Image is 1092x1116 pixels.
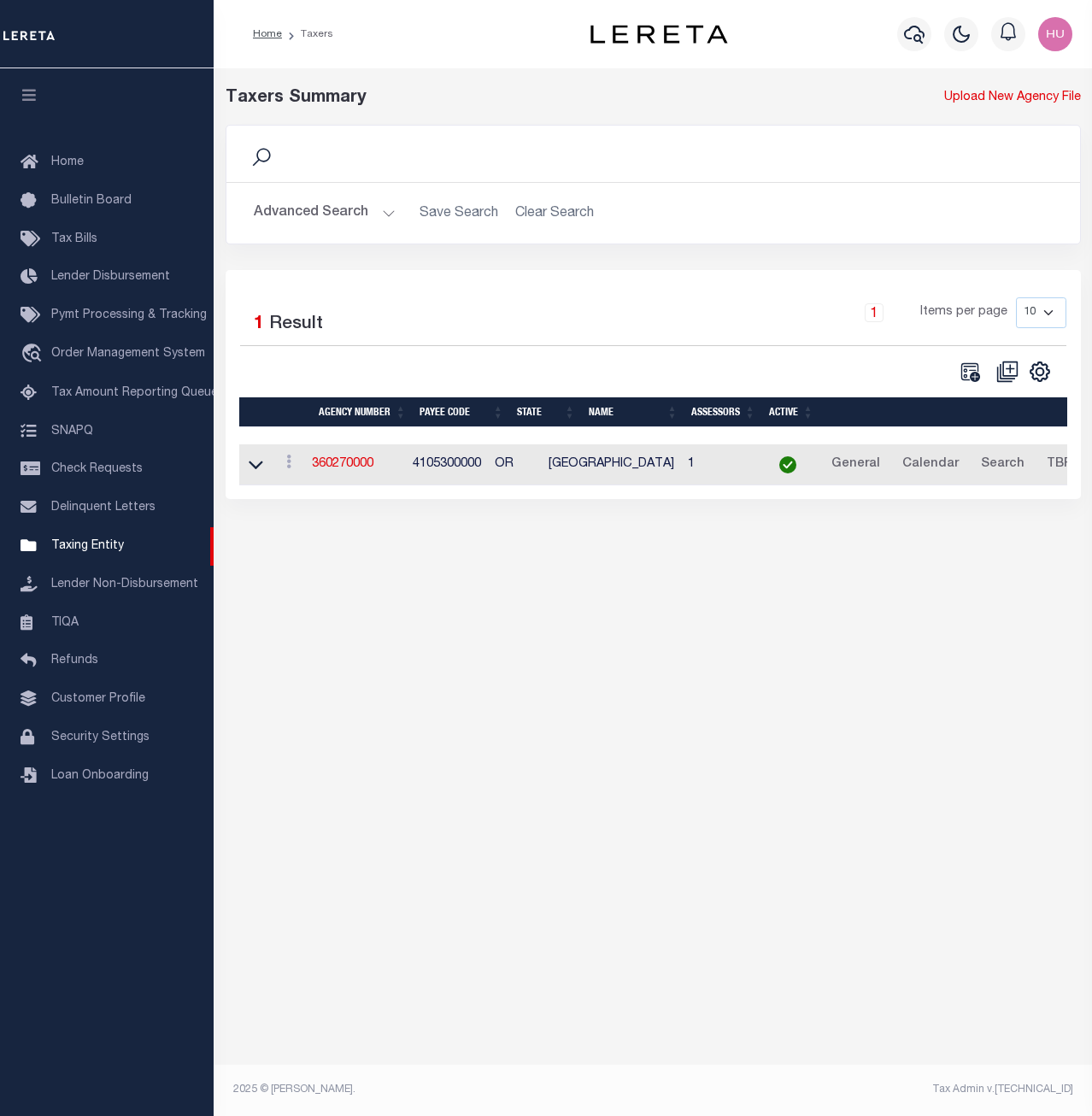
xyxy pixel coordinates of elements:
[51,731,150,743] span: Security Settings
[51,387,218,399] span: Tax Amount Reporting Queue
[254,197,396,230] button: Advanced Search
[253,29,282,39] a: Home
[21,344,48,366] i: travel_explore
[582,397,684,427] th: Name: activate to sort column ascending
[51,502,156,514] span: Delinquent Letters
[681,444,759,486] td: 1
[282,26,333,42] li: Taxers
[865,303,884,322] a: 1
[824,451,888,479] a: General
[51,693,145,705] span: Customer Profile
[51,579,198,590] span: Lender Non-Disbursement
[269,311,323,338] label: Result
[762,397,820,427] th: Active: activate to sort column ascending
[51,425,93,437] span: SNAPQ
[51,616,79,628] span: TIQA
[312,458,373,470] a: 360270000
[684,397,762,427] th: Assessors: activate to sort column ascending
[51,348,205,360] span: Order Management System
[590,25,727,44] img: logo-dark.svg
[254,315,264,333] span: 1
[51,540,124,552] span: Taxing Entity
[51,309,207,321] span: Pymt Processing & Tracking
[226,85,860,111] div: Taxers Summary
[779,456,796,473] img: check-icon-green.svg
[51,156,84,168] span: Home
[413,397,510,427] th: Payee Code: activate to sort column ascending
[51,271,170,283] span: Lender Disbursement
[51,463,143,475] span: Check Requests
[51,233,97,245] span: Tax Bills
[51,770,149,782] span: Loan Onboarding
[406,444,488,486] td: 4105300000
[312,397,413,427] th: Agency Number: activate to sort column ascending
[51,195,132,207] span: Bulletin Board
[920,303,1007,322] span: Items per page
[1039,451,1087,479] a: TBRs
[488,444,542,486] td: OR
[510,397,582,427] th: State: activate to sort column ascending
[51,655,98,667] span: Refunds
[973,451,1032,479] a: Search
[542,444,681,486] td: [GEOGRAPHIC_DATA]
[895,451,966,479] a: Calendar
[944,89,1081,108] a: Upload New Agency File
[1038,17,1072,51] img: svg+xml;base64,PHN2ZyB4bWxucz0iaHR0cDovL3d3dy53My5vcmcvMjAwMC9zdmciIHBvaW50ZXItZXZlbnRzPSJub25lIi...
